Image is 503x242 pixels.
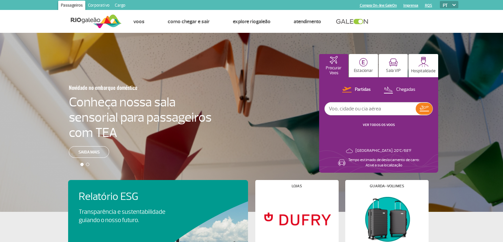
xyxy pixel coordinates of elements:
[85,1,112,11] a: Corporativo
[133,18,145,25] a: Voos
[79,208,173,224] p: Transparência e sustentabilidade guiando o nosso futuro.
[58,1,85,11] a: Passageiros
[349,54,378,77] button: Estacionar
[389,58,398,67] img: vipRoom.svg
[379,54,408,77] button: Sala VIP
[294,18,321,25] a: Atendimento
[382,86,417,94] button: Chegadas
[325,102,416,115] input: Voo, cidade ou cia aérea
[354,68,373,73] p: Estacionar
[386,68,401,73] p: Sala VIP
[319,54,348,77] button: Procurar Voos
[79,191,237,224] a: Relatório ESGTransparência e sustentabilidade guiando o nosso futuro.
[79,191,184,203] h4: Relatório ESG
[348,157,420,168] p: Tempo estimado de deslocamento de carro: Ative a sua localização
[359,58,368,67] img: carParkingHome.svg
[168,18,210,25] a: Como chegar e sair
[361,122,397,128] button: VER TODOS OS VOOS
[233,18,271,25] a: Explore RIOgaleão
[396,87,415,93] p: Chegadas
[411,69,436,74] p: Hospitalidade
[340,86,373,94] button: Partidas
[425,3,432,8] a: RQS
[403,3,418,8] a: Imprensa
[418,57,429,67] img: hospitality.svg
[363,123,395,127] a: VER TODOS OS VOOS
[370,184,404,188] h4: Guarda-volumes
[322,66,345,76] p: Procurar Voos
[292,184,302,188] h4: Lojas
[69,146,109,158] a: Saiba mais
[69,94,212,140] h4: Conheça nossa sala sensorial para passageiros com TEA
[112,1,128,11] a: Cargo
[356,148,411,153] p: [GEOGRAPHIC_DATA]: 20°C/68°F
[408,54,438,77] button: Hospitalidade
[355,87,371,93] p: Partidas
[69,81,179,94] h3: Novidade no embarque doméstico
[360,3,397,8] a: Compra On-line GaleOn
[330,56,338,64] img: airplaneHomeActive.svg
